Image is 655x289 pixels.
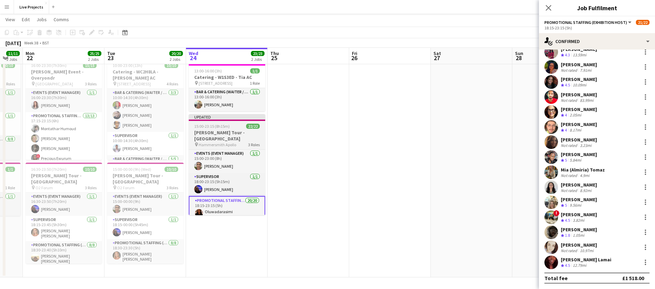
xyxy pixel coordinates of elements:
div: Not rated [561,248,579,253]
span: 4 [565,112,567,118]
span: 25/25 [88,51,101,56]
app-card-role: Bar & Catering (Waiter / waitress)3/310:00-14:30 (4h30m)[PERSON_NAME][PERSON_NAME][PERSON_NAME] [107,89,184,132]
app-card-role: Supervisor1/118:15-00:00 (5h45m)[PERSON_NAME] [107,216,184,239]
div: Not rated [561,173,579,178]
div: 83.99mi [579,98,595,103]
div: [PERSON_NAME] [561,196,597,203]
span: 26 [351,54,357,62]
h3: [PERSON_NAME] Tour - [GEOGRAPHIC_DATA] [26,173,102,185]
div: [PERSON_NAME] [561,226,597,233]
div: 10.09mi [571,82,588,88]
span: 25 [269,54,279,62]
span: 10/10 [165,167,178,172]
app-job-card: 16:00-23:30 (7h30m)15/15[PERSON_NAME] Event - Overyondr [GEOGRAPHIC_DATA]3 RolesEvents (Event Man... [26,59,102,160]
span: 1/1 [250,68,260,73]
a: Jobs [34,15,49,24]
span: 23/23 [251,51,265,56]
div: £1 518.00 [622,275,644,281]
span: View [5,16,15,23]
a: Edit [19,15,32,24]
h3: [PERSON_NAME] Event - Overyondr [26,69,102,81]
div: 2 Jobs [170,57,183,62]
span: 28 [514,54,523,62]
div: BST [42,40,49,45]
div: Not rated [561,143,579,148]
span: 3 Roles [248,142,260,147]
span: 4.3 [565,52,570,57]
span: 10:00-23:00 (13h) [113,63,142,68]
span: Wed [189,50,198,56]
div: [PERSON_NAME] [561,182,597,188]
app-card-role: Promotional Staffing (Exhibition Host)13/1317:15-23:15 (6h)Montathar Humoud[PERSON_NAME][PERSON_N... [26,112,102,256]
div: [PERSON_NAME] [561,121,597,127]
span: 1/1 [5,167,15,172]
app-card-role: Supervisor1/118:15-23:45 (5h30m)[PERSON_NAME] [PERSON_NAME] [26,216,102,241]
span: 16:00-23:30 (7h30m) [31,63,67,68]
span: 10/10 [1,63,15,68]
app-card-role: Events (Event Manager)1/115:00-23:00 (8h)[PERSON_NAME] [189,150,265,173]
div: 2.05mi [568,112,583,118]
h3: Catering - W1S3ED - Tia AC [189,74,265,80]
app-job-card: Updated15:00-23:15 (8h15m)22/22[PERSON_NAME] Tour - [GEOGRAPHIC_DATA] Hammersmith Apollo3 RolesEv... [189,114,265,215]
span: Hammersmith Apollo [199,142,236,147]
app-job-card: 15:00-00:00 (9h) (Wed)10/10[PERSON_NAME] Tour - [GEOGRAPHIC_DATA] O2 Forum3 RolesEvents (Event Ma... [107,163,184,264]
span: Mon [26,50,34,56]
h3: [PERSON_NAME] Tour - [GEOGRAPHIC_DATA] [107,173,184,185]
app-card-role: Events (Event Manager)1/116:30-23:50 (7h20m)[PERSON_NAME] [26,193,102,216]
div: 3.23mi [579,143,593,148]
app-card-role: Events (Event Manager)1/116:00-23:30 (7h30m)[PERSON_NAME] [26,89,102,112]
div: Not rated [561,68,579,73]
span: 4.5 [565,263,570,268]
span: [STREET_ADDRESS] [199,81,232,86]
span: Jobs [37,16,47,23]
h3: Catering - WC2H8LA - [PERSON_NAME] AC [107,69,184,81]
div: 5.84mi [568,157,583,163]
div: 4.9mi [579,173,591,178]
span: 24 [188,54,198,62]
span: 16:30-23:50 (7h20m) [31,167,67,172]
div: Updated [189,114,265,120]
div: [PERSON_NAME] [561,61,597,68]
span: Week 38 [23,40,40,45]
div: Mia (Almiria) Tomaz [561,167,605,173]
button: Live Projects [14,0,49,14]
span: O2 Forum [35,185,53,190]
span: O2 Forum [117,185,134,190]
div: [PERSON_NAME] [561,76,597,82]
span: 3 Roles [85,81,97,86]
app-job-card: 10:00-23:00 (13h)10/10Catering - WC2H8LA - [PERSON_NAME] AC [STREET_ADDRESS]4 RolesBar & Catering... [107,59,184,160]
div: 8.92mi [579,188,593,193]
app-card-role: Supervisor1/110:00-14:30 (4h30m)[PERSON_NAME] [107,132,184,155]
span: 4 [565,127,567,133]
div: [PERSON_NAME] Lamai [561,257,611,263]
a: View [3,15,18,24]
span: Tue [107,50,115,56]
a: Comms [51,15,72,24]
span: 1.8 [565,233,570,238]
span: Comms [54,16,69,23]
span: 5 [565,157,567,163]
app-card-role: Bar & Catering (Waiter / waitress)1/113:00-16:00 (3h)[PERSON_NAME] [189,88,265,111]
div: Confirmed [539,33,655,50]
div: 3.82mi [571,218,586,223]
span: 3 Roles [3,81,15,86]
span: 11/11 [6,51,20,56]
div: 7.91mi [579,68,593,73]
span: 15/15 [83,63,97,68]
span: Sun [515,50,523,56]
span: ! [36,154,40,158]
div: Total fee [544,275,568,281]
div: [PERSON_NAME] [561,137,597,143]
span: 1 Role [5,185,15,190]
span: 4 Roles [167,81,178,86]
div: In progress13:00-16:00 (3h)1/1Catering - W1S3ED - Tia AC [STREET_ADDRESS]1 RoleBar & Catering (Wa... [189,59,265,111]
div: [DATE] [5,40,21,46]
span: 13:00-16:00 (3h) [194,68,222,73]
span: 3 Roles [85,185,97,190]
div: 9.56mi [568,203,583,208]
div: [PERSON_NAME] [561,151,597,157]
span: ! [553,210,559,216]
div: 12.79mi [571,263,588,269]
span: 4.5 [565,218,570,223]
